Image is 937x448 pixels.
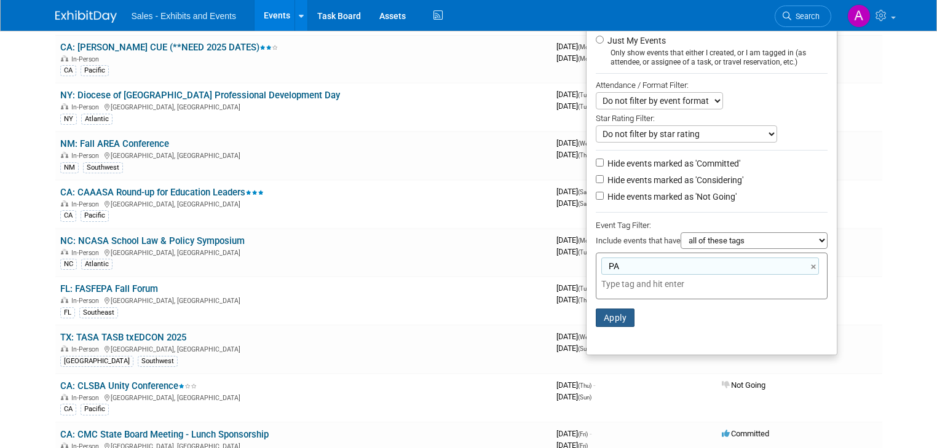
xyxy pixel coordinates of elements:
[60,356,133,367] div: [GEOGRAPHIC_DATA]
[61,394,68,400] img: In-Person Event
[60,235,245,246] a: NC: NCASA School Law & Policy Symposium
[71,394,103,402] span: In-Person
[596,308,635,327] button: Apply
[71,297,103,305] span: In-Person
[590,429,591,438] span: -
[60,404,76,415] div: CA
[596,49,828,67] div: Only show events that either I created, or I am tagged in (as attendee, or assignee of a task, or...
[81,114,113,125] div: Atlantic
[556,344,591,353] span: [DATE]
[60,65,76,76] div: CA
[556,53,594,63] span: [DATE]
[578,152,591,159] span: (Thu)
[556,138,598,147] span: [DATE]
[60,138,169,149] a: NM: Fall AREA Conference
[60,90,340,101] a: NY: Diocese of [GEOGRAPHIC_DATA] Professional Development Day
[60,295,547,305] div: [GEOGRAPHIC_DATA], [GEOGRAPHIC_DATA]
[60,114,77,125] div: NY
[61,103,68,109] img: In-Person Event
[60,307,75,318] div: FL
[775,6,831,27] a: Search
[605,191,737,203] label: Hide events marked as 'Not Going'
[71,249,103,257] span: In-Person
[81,210,109,221] div: Pacific
[578,345,591,352] span: (Sun)
[578,249,591,256] span: (Tue)
[596,109,828,125] div: Star Rating Filter:
[60,392,547,402] div: [GEOGRAPHIC_DATA], [GEOGRAPHIC_DATA]
[60,283,158,294] a: FL: FASFEPA Fall Forum
[60,150,547,160] div: [GEOGRAPHIC_DATA], [GEOGRAPHIC_DATA]
[596,78,828,92] div: Attendance / Format Filter:
[578,44,594,50] span: (Mon)
[60,259,77,270] div: NC
[578,103,591,110] span: (Tue)
[556,380,595,390] span: [DATE]
[60,380,197,391] a: CA: CLSBA Unity Conference
[71,345,103,353] span: In-Person
[79,307,118,318] div: Southeast
[71,103,103,111] span: In-Person
[55,10,117,23] img: ExhibitDay
[556,187,594,196] span: [DATE]
[556,235,598,245] span: [DATE]
[138,356,178,367] div: Southwest
[61,297,68,303] img: In-Person Event
[61,152,68,158] img: In-Person Event
[601,278,773,290] input: Type tag and hit enter
[578,285,591,292] span: (Tue)
[578,200,590,207] span: (Sat)
[556,198,590,208] span: [DATE]
[81,259,113,270] div: Atlantic
[60,187,264,198] a: CA: CAAASA Round-up for Education Leaders
[596,218,828,232] div: Event Tag Filter:
[60,42,278,53] a: CA: [PERSON_NAME] CUE (**NEED 2025 DATES)
[71,55,103,63] span: In-Person
[556,295,591,304] span: [DATE]
[60,344,547,353] div: [GEOGRAPHIC_DATA], [GEOGRAPHIC_DATA]
[81,65,109,76] div: Pacific
[578,55,594,62] span: (Mon)
[722,380,765,390] span: Not Going
[791,12,820,21] span: Search
[578,189,590,195] span: (Sat)
[556,90,595,99] span: [DATE]
[556,332,598,341] span: [DATE]
[722,429,769,438] span: Committed
[556,42,598,51] span: [DATE]
[578,334,594,340] span: (Wed)
[60,101,547,111] div: [GEOGRAPHIC_DATA], [GEOGRAPHIC_DATA]
[556,283,595,293] span: [DATE]
[811,260,819,274] a: ×
[606,260,619,272] span: PA
[60,198,547,208] div: [GEOGRAPHIC_DATA], [GEOGRAPHIC_DATA]
[556,150,591,159] span: [DATE]
[71,152,103,160] span: In-Person
[61,55,68,61] img: In-Person Event
[60,332,186,343] a: TX: TASA TASB txEDCON 2025
[556,247,591,256] span: [DATE]
[60,429,269,440] a: CA: CMC State Board Meeting - Lunch Sponsorship
[578,431,588,438] span: (Fri)
[578,394,591,401] span: (Sun)
[60,247,547,257] div: [GEOGRAPHIC_DATA], [GEOGRAPHIC_DATA]
[60,162,79,173] div: NM
[61,345,68,352] img: In-Person Event
[605,174,743,186] label: Hide events marked as 'Considering'
[61,200,68,206] img: In-Person Event
[83,162,123,173] div: Southwest
[578,140,594,147] span: (Wed)
[556,429,591,438] span: [DATE]
[71,200,103,208] span: In-Person
[556,392,591,401] span: [DATE]
[578,297,591,304] span: (Thu)
[605,34,666,47] label: Just My Events
[60,210,76,221] div: CA
[578,92,591,98] span: (Tue)
[596,232,828,253] div: Include events that have
[593,380,595,390] span: -
[847,4,871,28] img: Andy Brenner
[132,11,236,21] span: Sales - Exhibits and Events
[578,382,591,389] span: (Thu)
[61,249,68,255] img: In-Person Event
